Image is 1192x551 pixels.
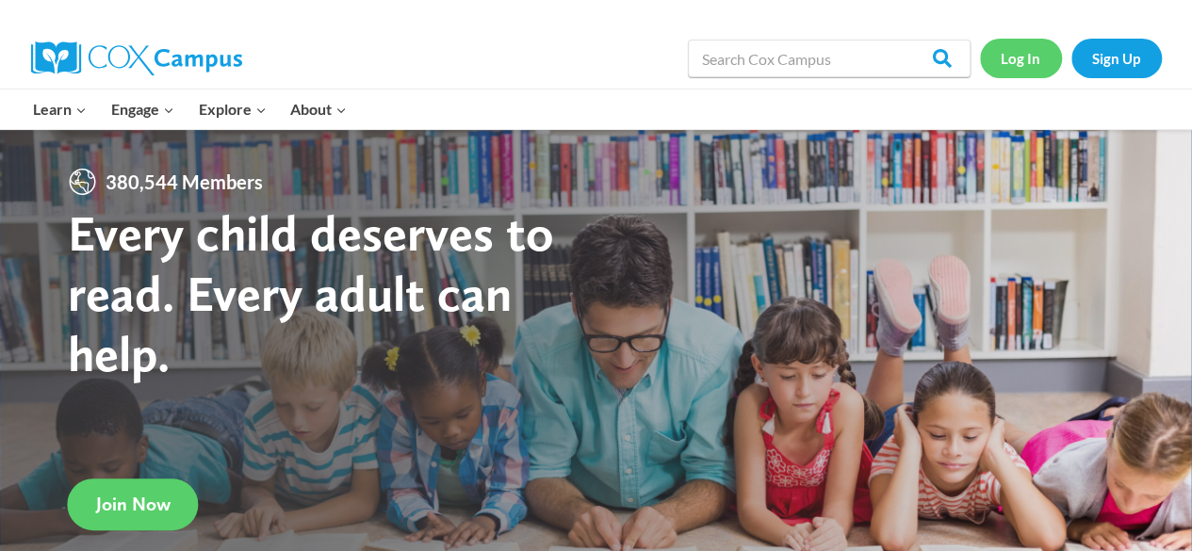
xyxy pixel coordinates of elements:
[99,89,187,129] button: Child menu of Engage
[68,203,554,382] strong: Every child deserves to read. Every adult can help.
[688,40,971,77] input: Search Cox Campus
[980,39,1062,77] a: Log In
[31,41,242,75] img: Cox Campus
[22,89,359,129] nav: Primary Navigation
[980,39,1162,77] nav: Secondary Navigation
[22,89,100,129] button: Child menu of Learn
[98,167,270,197] span: 380,544 Members
[1071,39,1162,77] a: Sign Up
[96,493,171,515] span: Join Now
[68,478,199,530] a: Join Now
[278,89,359,129] button: Child menu of About
[187,89,279,129] button: Child menu of Explore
